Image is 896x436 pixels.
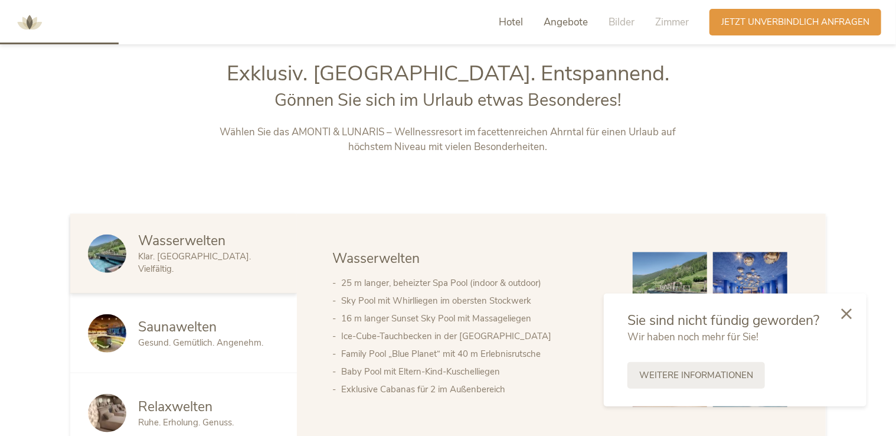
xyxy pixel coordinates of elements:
li: 16 m langer Sunset Sky Pool mit Massageliegen [341,310,609,327]
span: Relaxwelten [138,398,212,416]
span: Wir haben noch mehr für Sie! [627,330,758,344]
span: Bilder [609,15,635,29]
span: Exklusiv. [GEOGRAPHIC_DATA]. Entspannend. [227,59,669,88]
li: Ice-Cube-Tauchbecken in der [GEOGRAPHIC_DATA] [341,327,609,345]
li: 25 m langer, beheizter Spa Pool (indoor & outdoor) [341,274,609,292]
p: Wählen Sie das AMONTI & LUNARIS – Wellnessresort im facettenreichen Ahrntal für einen Urlaub auf ... [202,125,695,155]
span: Saunawelten [138,318,217,336]
span: Zimmer [655,15,689,29]
li: Exklusive Cabanas für 2 im Außenbereich [341,380,609,398]
span: Gesund. Gemütlich. Angenehm. [138,337,263,349]
span: Gönnen Sie sich im Urlaub etwas Besonderes! [274,89,622,112]
span: Klar. [GEOGRAPHIC_DATA]. Vielfältig. [138,250,251,275]
span: Angebote [544,15,588,29]
span: Wasserwelten [138,232,225,250]
span: Sie sind nicht fündig geworden? [627,311,819,330]
a: AMONTI & LUNARIS Wellnessresort [12,18,47,26]
a: Weitere Informationen [627,362,765,389]
li: Baby Pool mit Eltern-Kind-Kuschelliegen [341,363,609,380]
span: Weitere Informationen [639,369,753,382]
li: Sky Pool mit Whirlliegen im obersten Stockwerk [341,292,609,310]
span: Wasserwelten [332,249,420,268]
span: Hotel [499,15,523,29]
span: Jetzt unverbindlich anfragen [721,16,869,28]
li: Family Pool „Blue Planet“ mit 40 m Erlebnisrutsche [341,345,609,363]
img: AMONTI & LUNARIS Wellnessresort [12,5,47,40]
span: Ruhe. Erholung. Genuss. [138,417,234,428]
